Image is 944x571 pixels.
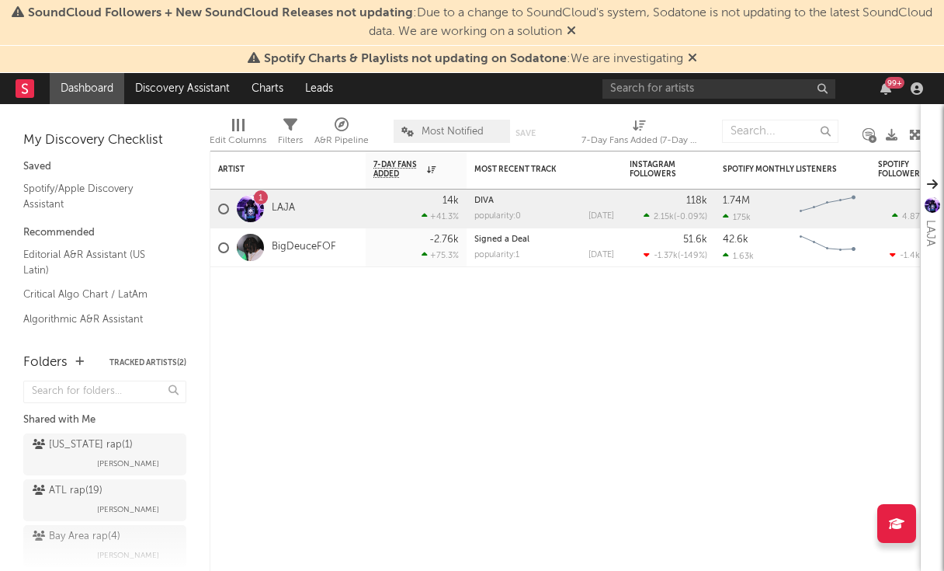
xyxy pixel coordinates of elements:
span: Dismiss [567,26,576,38]
div: 51.6k [683,235,707,245]
div: ( ) [644,250,707,260]
div: Spotify Monthly Listeners [723,165,839,174]
div: ( ) [644,211,707,221]
div: ATL rap ( 19 ) [33,482,102,500]
div: 14k [442,196,459,206]
div: popularity: 0 [474,212,521,221]
div: [DATE] [588,251,614,259]
div: 42.6k [723,235,748,245]
button: Tracked Artists(2) [109,359,186,367]
div: -2.76k [429,235,459,245]
div: Artist [218,165,335,174]
span: : Due to a change to SoundCloud's system, Sodatone is not updating to the latest SoundCloud data.... [28,7,932,38]
a: Spotify/Apple Discovery Assistant [23,180,171,212]
a: Leads [294,73,344,104]
div: DIVA [474,197,614,205]
span: Dismiss [688,53,697,65]
a: Charts [241,73,294,104]
span: SoundCloud Followers + New SoundCloud Releases not updating [28,7,413,19]
div: Edit Columns [210,112,266,157]
span: -0.09 % [676,213,705,221]
svg: Chart title [793,190,862,228]
div: [DATE] [588,212,614,221]
div: +41.3 % [422,211,459,221]
span: [PERSON_NAME] [97,546,159,565]
a: DIVA [474,197,494,205]
span: Most Notified [422,127,484,137]
a: Algorithmic A&R Assistant ([GEOGRAPHIC_DATA]) [23,311,171,343]
span: [PERSON_NAME] [97,500,159,519]
div: 7-Day Fans Added (7-Day Fans Added) [581,112,698,157]
div: +75.3 % [422,250,459,260]
div: A&R Pipeline [314,112,369,157]
a: ATL rap(19)[PERSON_NAME] [23,479,186,521]
input: Search... [722,120,838,143]
span: 4.87k [902,213,925,221]
a: Dashboard [50,73,124,104]
svg: Chart title [793,228,862,267]
div: My Discovery Checklist [23,131,186,150]
span: [PERSON_NAME] [97,454,159,473]
div: 175k [723,212,751,222]
span: -1.37k [654,252,678,260]
span: Spotify Charts & Playlists not updating on Sodatone [264,53,567,65]
a: Discovery Assistant [124,73,241,104]
div: Spotify Followers [878,160,932,179]
div: A&R Pipeline [314,131,369,150]
a: [US_STATE] rap(1)[PERSON_NAME] [23,433,186,475]
div: Bay Area rap ( 4 ) [33,527,120,546]
a: LAJA [272,202,295,215]
div: [US_STATE] rap ( 1 ) [33,436,133,454]
div: Signed a Deal [474,235,614,244]
div: 1.63k [723,251,754,261]
div: LAJA [921,220,939,246]
div: Filters [278,131,303,150]
div: Most Recent Track [474,165,591,174]
span: 7-Day Fans Added [373,160,423,179]
span: -149 % [680,252,705,260]
div: 7-Day Fans Added (7-Day Fans Added) [581,131,698,150]
div: Shared with Me [23,411,186,430]
div: Filters [278,112,303,157]
div: 118k [686,196,707,206]
div: Instagram Followers [630,160,684,179]
button: Save [515,129,536,138]
div: Edit Columns [210,131,266,150]
a: BigDeuceFOF [272,241,336,254]
div: 1.74M [723,196,750,206]
a: Editorial A&R Assistant (US Latin) [23,246,171,278]
a: Signed a Deal [474,235,529,244]
a: Bay Area rap(4)[PERSON_NAME] [23,525,186,567]
span: : We are investigating [264,53,683,65]
a: Critical Algo Chart / LatAm [23,286,171,303]
div: 99 + [885,77,904,89]
span: 2.15k [654,213,674,221]
div: Folders [23,353,68,372]
div: popularity: 1 [474,251,519,259]
input: Search for artists [602,79,835,99]
div: Saved [23,158,186,176]
button: 99+ [880,82,891,95]
input: Search for folders... [23,381,186,403]
span: -1.4k [900,252,920,260]
div: Recommended [23,224,186,242]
